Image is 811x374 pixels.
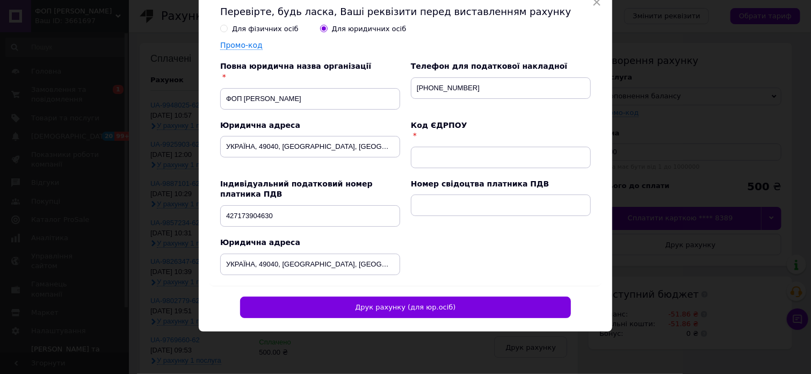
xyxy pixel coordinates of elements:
[220,238,300,247] label: Юридична адреса
[220,62,371,70] label: Повна юридична назва організації
[220,41,263,49] label: Промо-код
[232,24,299,34] div: Для фізичних осіб
[220,5,591,18] h2: Перевірте, будь ласка, Ваші реквізити перед виставленням рахунку
[240,297,571,318] button: Друк рахунку (для юр.осіб)
[220,179,373,199] label: Індивідуальний податковий номер платника ПДВ
[411,179,549,188] label: Номер свідоцтва платника ПДВ
[332,24,407,34] div: Для юридичних осіб
[411,62,567,70] label: Телефон для податкової накладної
[355,303,455,311] span: Друк рахунку (для юр.осіб)
[220,121,300,130] label: Юридична адреса
[411,121,467,130] label: Код ЄДРПОУ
